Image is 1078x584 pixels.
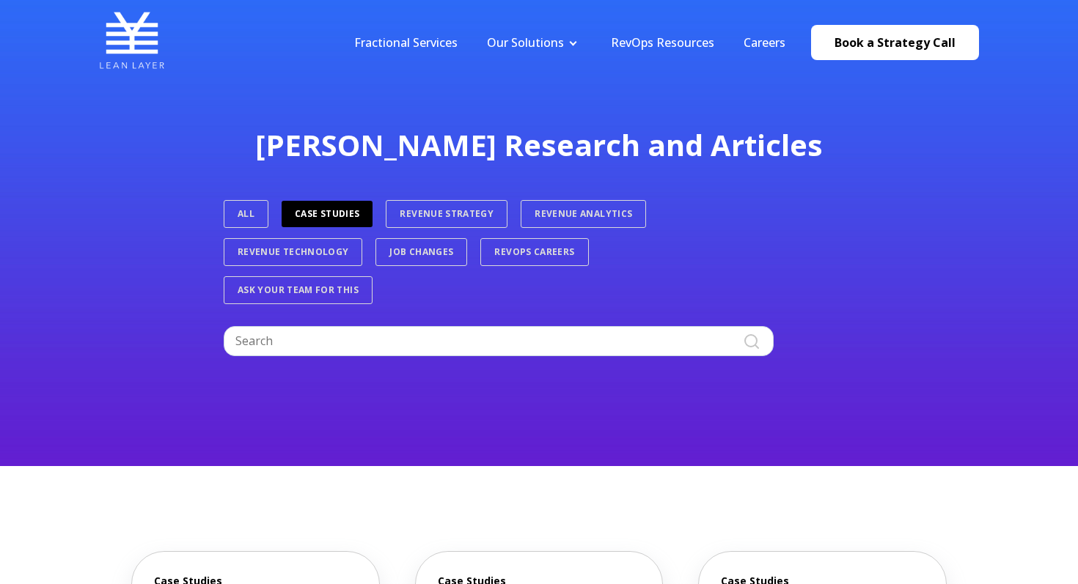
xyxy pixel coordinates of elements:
[224,200,268,228] a: ALL
[480,238,588,266] a: RevOps Careers
[224,326,774,355] input: Search
[611,34,714,51] a: RevOps Resources
[354,34,458,51] a: Fractional Services
[282,201,373,227] a: Case Studies
[744,34,785,51] a: Careers
[487,34,564,51] a: Our Solutions
[811,25,979,60] a: Book a Strategy Call
[224,276,373,304] a: Ask Your Team For This
[375,238,467,266] a: Job Changes
[386,200,507,228] a: Revenue Strategy
[224,238,362,266] a: Revenue Technology
[521,200,646,228] a: Revenue Analytics
[255,125,823,165] span: [PERSON_NAME] Research and Articles
[340,34,800,51] div: Navigation Menu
